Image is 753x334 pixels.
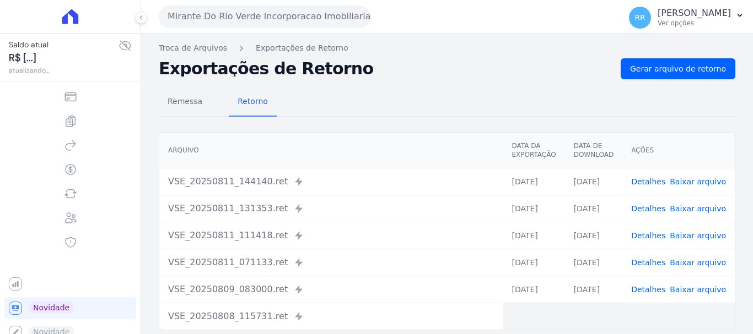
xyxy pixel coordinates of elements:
a: Detalhes [631,204,665,213]
a: Baixar arquivo [670,177,726,186]
th: Ações [622,133,735,168]
a: Baixar arquivo [670,285,726,294]
td: [DATE] [503,249,564,276]
span: R$ [...] [9,51,119,65]
td: [DATE] [503,168,564,195]
div: VSE_20250811_131353.ret [168,202,494,215]
a: Detalhes [631,258,665,267]
a: Baixar arquivo [670,231,726,240]
th: Data da Exportação [503,133,564,168]
p: [PERSON_NAME] [658,8,731,19]
div: VSE_20250811_071133.ret [168,256,494,269]
span: atualizando... [9,65,119,75]
a: Exportações de Retorno [256,42,348,54]
td: [DATE] [565,276,622,303]
p: Ver opções [658,19,731,28]
div: VSE_20250811_111418.ret [168,229,494,242]
span: Retorno [231,90,275,112]
td: [DATE] [503,222,564,249]
a: Detalhes [631,177,665,186]
nav: Breadcrumb [159,42,735,54]
a: Baixar arquivo [670,258,726,267]
td: [DATE] [565,249,622,276]
span: Gerar arquivo de retorno [630,63,726,74]
td: [DATE] [565,195,622,222]
a: Troca de Arquivos [159,42,227,54]
div: VSE_20250811_144140.ret [168,175,494,188]
a: Retorno [229,88,277,117]
div: VSE_20250808_115731.ret [168,310,494,323]
a: Novidade [4,297,136,319]
td: [DATE] [565,168,622,195]
span: Novidade [29,302,74,314]
a: Gerar arquivo de retorno [621,58,735,79]
td: [DATE] [565,222,622,249]
th: Arquivo [159,133,503,168]
button: Mirante Do Rio Verde Incorporacao Imobiliaria SPE LTDA [159,6,370,28]
button: RR [PERSON_NAME] Ver opções [620,2,753,33]
div: VSE_20250809_083000.ret [168,283,494,296]
span: Saldo atual [9,39,119,51]
td: [DATE] [503,195,564,222]
a: Remessa [159,88,211,117]
th: Data de Download [565,133,622,168]
a: Detalhes [631,231,665,240]
a: Detalhes [631,285,665,294]
a: Baixar arquivo [670,204,726,213]
h2: Exportações de Retorno [159,61,612,76]
span: Remessa [161,90,209,112]
span: RR [634,14,645,21]
td: [DATE] [503,276,564,303]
